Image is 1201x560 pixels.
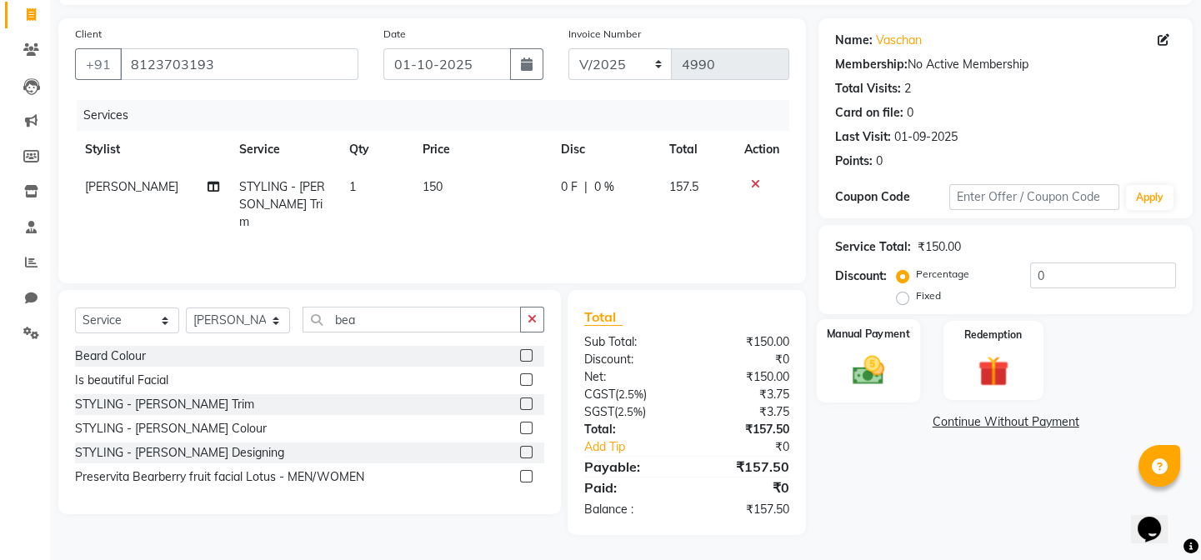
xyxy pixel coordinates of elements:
[75,444,284,462] div: STYLING - [PERSON_NAME] Designing
[120,48,358,80] input: Search by Name/Mobile/Email/Code
[75,468,364,486] div: Preservita Bearberry fruit facial Lotus - MEN/WOMEN
[659,131,734,168] th: Total
[75,347,146,365] div: Beard Colour
[907,104,913,122] div: 0
[229,131,339,168] th: Service
[687,333,802,351] div: ₹150.00
[835,80,901,97] div: Total Visits:
[75,420,267,437] div: STYLING - [PERSON_NAME] Colour
[916,288,941,303] label: Fixed
[876,152,883,170] div: 0
[568,27,641,42] label: Invoice Number
[584,178,588,196] span: |
[561,178,578,196] span: 0 F
[75,48,122,80] button: +91
[594,178,614,196] span: 0 %
[843,352,894,388] img: _cash.svg
[85,179,178,194] span: [PERSON_NAME]
[669,179,698,194] span: 157.5
[835,267,887,285] div: Discount:
[687,457,802,477] div: ₹157.50
[303,307,521,332] input: Search or Scan
[572,477,687,497] div: Paid:
[734,131,789,168] th: Action
[835,238,911,256] div: Service Total:
[916,267,969,282] label: Percentage
[687,351,802,368] div: ₹0
[618,405,643,418] span: 2.5%
[75,131,229,168] th: Stylist
[572,501,687,518] div: Balance :
[835,104,903,122] div: Card on file:
[239,179,325,229] span: STYLING - [PERSON_NAME] Trim
[572,351,687,368] div: Discount:
[687,421,802,438] div: ₹157.50
[349,179,356,194] span: 1
[835,32,873,49] div: Name:
[77,100,802,131] div: Services
[618,387,643,401] span: 2.5%
[383,27,406,42] label: Date
[706,438,802,456] div: ₹0
[572,421,687,438] div: Total:
[687,368,802,386] div: ₹150.00
[687,477,802,497] div: ₹0
[75,27,102,42] label: Client
[572,368,687,386] div: Net:
[423,179,443,194] span: 150
[413,131,551,168] th: Price
[1131,493,1184,543] iframe: chat widget
[876,32,922,49] a: Vaschan
[572,438,706,456] a: Add Tip
[827,326,910,342] label: Manual Payment
[822,413,1189,431] a: Continue Without Payment
[835,56,1176,73] div: No Active Membership
[339,131,413,168] th: Qty
[1126,185,1173,210] button: Apply
[75,372,168,389] div: Is beautiful Facial
[572,386,687,403] div: ( )
[835,188,948,206] div: Coupon Code
[584,404,614,419] span: SGST
[572,403,687,421] div: ( )
[835,128,891,146] div: Last Visit:
[964,327,1022,342] label: Redemption
[584,308,623,326] span: Total
[904,80,911,97] div: 2
[75,396,254,413] div: STYLING - [PERSON_NAME] Trim
[894,128,958,146] div: 01-09-2025
[835,56,908,73] div: Membership:
[584,387,615,402] span: CGST
[835,152,873,170] div: Points:
[968,352,1018,391] img: _gift.svg
[687,386,802,403] div: ₹3.75
[918,238,961,256] div: ₹150.00
[949,184,1119,210] input: Enter Offer / Coupon Code
[572,457,687,477] div: Payable:
[687,403,802,421] div: ₹3.75
[551,131,659,168] th: Disc
[572,333,687,351] div: Sub Total:
[687,501,802,518] div: ₹157.50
